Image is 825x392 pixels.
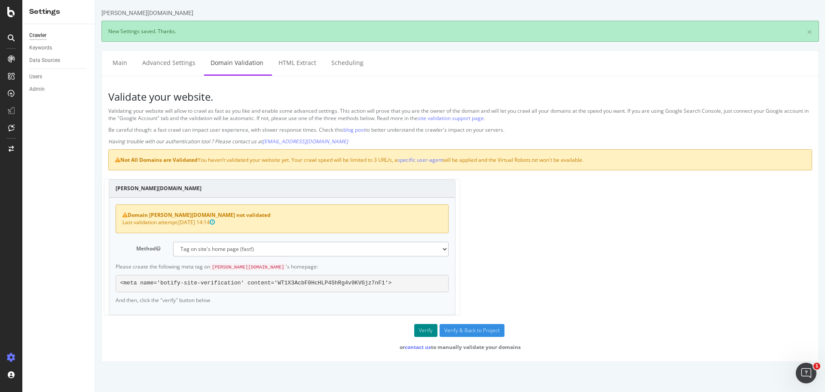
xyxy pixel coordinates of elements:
p: Be careful though: a fast crawl can impact user experience, with slower response times. Check thi... [13,126,717,133]
strong: Not All Domains are Validated [20,156,102,164]
a: Keywords [29,43,89,52]
span: 1 [813,363,820,370]
a: site validation support page [322,114,388,122]
strong: or to manually validate your domains [304,343,425,351]
label: Method [14,242,71,252]
input: Verify & Back to Project [344,324,409,337]
p: Please create the following meta tag on 's homepage: [20,263,353,271]
a: Main [11,51,38,74]
div: You haven’t validated your website yet. Your crawl speed will be limited to 3 URL/s, a will be ap... [13,149,717,170]
h4: [PERSON_NAME][DOMAIN_NAME] [20,184,353,193]
a: Scheduling [229,51,275,74]
a: Users [29,72,89,81]
a: [EMAIL_ADDRESS][DOMAIN_NAME] [167,138,253,145]
a: Advanced Settings [40,51,107,74]
a: Crawler [29,31,89,40]
div: Settings [29,7,88,17]
a: specific user-agent [302,156,348,164]
div: [PERSON_NAME][DOMAIN_NAME] [6,9,98,17]
a: contact us [309,343,336,351]
div: And then, click the "verify" button below [20,263,353,304]
span: [DATE] 14:14 [83,219,119,226]
a: × [712,28,717,37]
p: Last validation attempt: [27,219,346,226]
div: Users [29,72,42,81]
p: Validating your website will allow to crawl as fast as you like and enable some advanced settings... [13,107,717,122]
em: Having trouble with our authentication tool ? Please contact us at [13,138,253,145]
a: HTML Extract [177,51,227,74]
div: Admin [29,85,45,94]
div: Crawler [29,31,46,40]
a: Domain Validation [109,51,174,74]
div: Keywords [29,43,52,52]
a: Admin [29,85,89,94]
strong: Domain [PERSON_NAME][DOMAIN_NAME] not validated [27,211,175,219]
code: [PERSON_NAME][DOMAIN_NAME] [115,264,190,271]
div: Data Sources [29,56,60,65]
pre: <meta name='botify-site-verification' content='WT1X3AcbF0HcHLP4ShRg4v9KVGjz7nF1'> [20,275,353,292]
div: New Settings saved. Thanks. [6,21,724,42]
button: Method [61,245,65,252]
a: blog post [248,126,270,133]
iframe: Intercom live chat [796,363,816,383]
button: Verify [319,324,342,337]
a: Data Sources [29,56,89,65]
h3: Validate your website. [13,91,717,102]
